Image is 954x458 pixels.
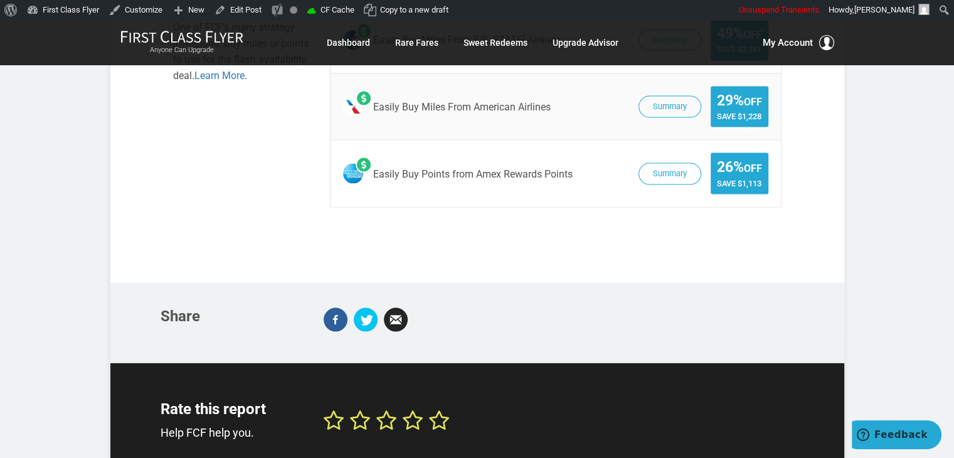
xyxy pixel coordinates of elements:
[763,35,834,50] button: My Account
[639,163,701,185] button: Summary
[161,308,305,324] h3: Share
[717,112,762,121] span: Save $1,228
[852,420,941,452] iframe: Opens a widget where you can find more information
[854,5,914,14] span: [PERSON_NAME]
[639,96,701,118] button: Summary
[553,31,618,54] a: Upgrade Advisor
[744,162,762,174] small: Off
[373,169,573,180] span: Easily Buy Points from Amex Rewards Points
[717,93,762,109] span: 29%
[194,70,245,82] a: Learn More
[161,424,305,442] p: Help FCF help you.
[395,31,438,54] a: Rare Fares
[744,96,762,108] small: Off
[120,30,243,43] img: First Class Flyer
[739,5,819,14] span: Unsuspend Transients
[717,179,762,188] span: Save $1,113
[464,31,527,54] a: Sweet Redeems
[120,46,243,55] small: Anyone Can Upgrade
[373,102,551,113] span: Easily Buy Miles From American Airlines
[763,35,813,50] span: My Account
[327,31,370,54] a: Dashboard
[161,401,305,417] h3: Rate this report
[120,30,243,55] a: First Class FlyerAnyone Can Upgrade
[717,159,762,175] span: 26%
